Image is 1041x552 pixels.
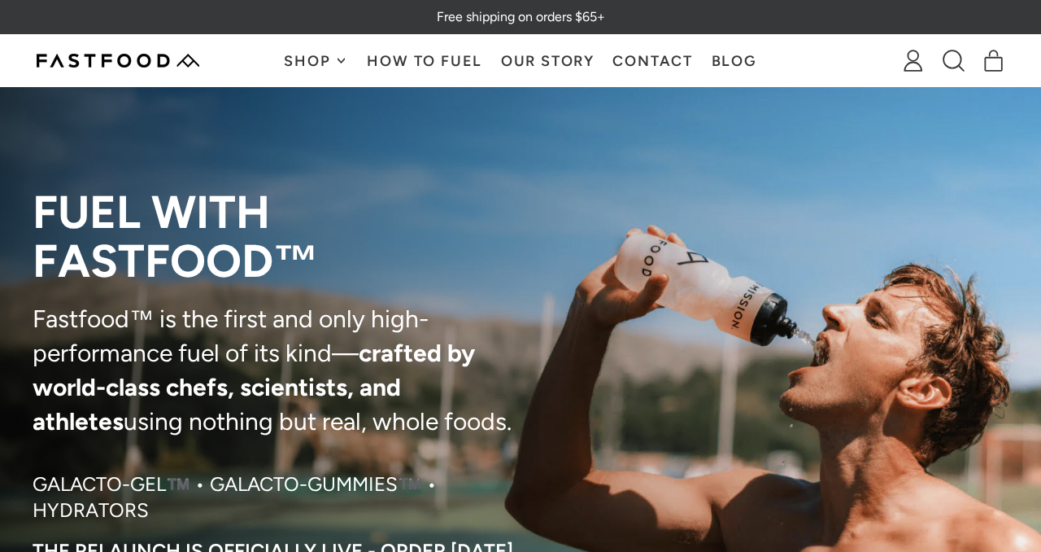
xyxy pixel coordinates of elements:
[33,302,551,439] p: Fastfood™ is the first and only high-performance fuel of its kind— using nothing but real, whole ...
[702,35,766,86] a: Blog
[37,54,199,68] img: Fastfood
[284,54,334,68] span: Shop
[33,338,475,436] strong: crafted by world-class chefs, scientists, and athletes
[492,35,604,86] a: Our Story
[33,188,551,286] p: Fuel with Fastfood™
[603,35,702,86] a: Contact
[33,471,551,524] p: Galacto-Gel™️ • Galacto-Gummies™️ • Hydrators
[358,35,491,86] a: How To Fuel
[275,35,358,86] button: Shop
